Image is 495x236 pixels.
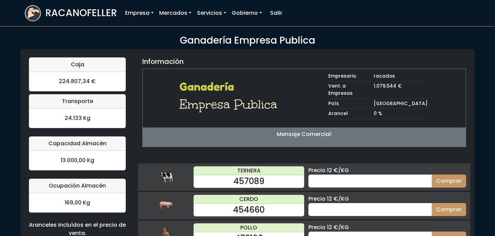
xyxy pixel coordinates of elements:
[29,109,125,128] div: 24.133 Kg
[29,94,125,109] div: Transporte
[25,35,470,46] h3: Ganadería Empresa Publica
[372,71,429,81] td: racados
[308,166,466,175] div: Precio 12 €/KG
[29,193,125,212] div: 169,00 Kg
[142,57,184,66] h5: Información
[194,175,304,188] div: 457089
[25,6,40,19] img: logoracarojo.png
[29,151,125,170] div: 13.000,00 Kg
[194,224,304,232] div: POLLO
[194,167,304,175] div: TERNERA
[45,7,117,19] h3: RACANOFELLER
[29,72,125,91] div: 224.807,34 €
[25,3,117,23] a: RACANOFELLER
[194,6,229,20] a: Servicios
[327,81,372,99] td: Vent. a Empresas
[179,80,282,93] h2: Ganadería
[194,204,304,216] div: 454660
[143,130,466,138] p: Mensaje Comercial:
[29,137,125,151] div: Capacidad Almacén
[327,71,372,81] td: Empresario
[308,195,466,203] div: Precio 12 €/KG
[372,81,429,99] td: 1.079.544 €
[432,175,466,188] button: Comprar
[159,199,173,212] img: cerdo.png
[122,6,156,20] a: Empresa
[179,96,282,113] h1: Empresa Publica
[327,99,372,109] td: País
[156,6,194,20] a: Mercados
[194,195,304,204] div: CERDO
[308,223,466,232] div: Precio 12 €/KG
[327,109,372,119] td: Arancel
[29,179,125,193] div: Ocupación Almacén
[159,170,173,184] img: ternera.png
[372,109,429,119] td: 0 %
[432,203,466,216] button: Comprar
[229,6,265,20] a: Gobierno
[29,58,125,72] div: Caja
[267,6,285,20] a: Salir
[372,99,429,109] td: [GEOGRAPHIC_DATA]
